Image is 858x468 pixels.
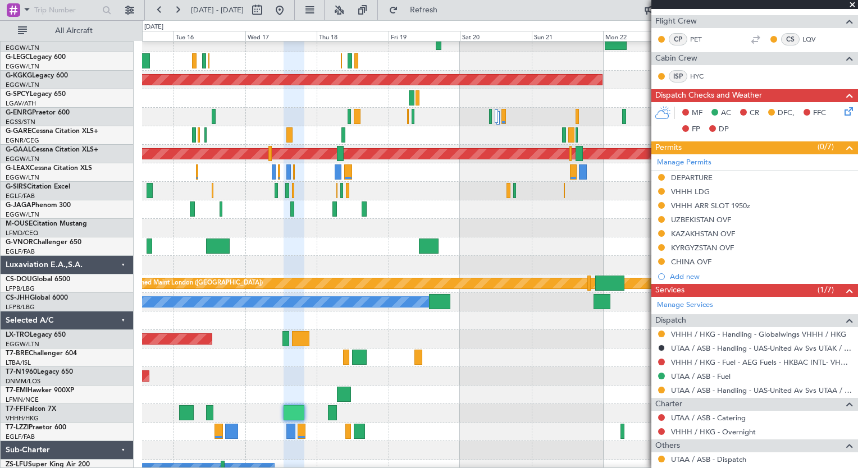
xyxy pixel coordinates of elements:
a: LFMD/CEQ [6,229,38,237]
a: LFPB/LBG [6,285,35,293]
span: MF [692,108,702,119]
span: (1/7) [818,284,834,296]
span: [DATE] - [DATE] [191,5,244,15]
span: T7-N1960 [6,369,37,375]
div: Thu 18 [317,31,388,41]
a: EGGW/LTN [6,155,39,163]
div: Sat 20 [460,31,531,41]
a: Manage Permits [657,157,711,168]
a: UTAA / ASB - Fuel [671,371,731,381]
div: CHINA OVF [671,257,711,267]
span: G-LEAX [6,165,30,172]
span: CS-DOU [6,276,32,283]
span: Charter [655,398,682,411]
span: T7-FFI [6,406,25,412]
a: T7-BREChallenger 604 [6,350,77,357]
a: HYC [690,71,715,81]
a: EGGW/LTN [6,210,39,219]
span: LX-TRO [6,332,30,338]
span: CR [750,108,759,119]
a: LGAV/ATH [6,99,36,108]
a: EGGW/LTN [6,62,39,71]
a: G-LEGCLegacy 600 [6,54,66,61]
a: LQV [802,34,828,44]
a: EGSS/STN [6,118,35,126]
a: EGGW/LTN [6,340,39,348]
span: FP [692,124,700,135]
a: CS-JHHGlobal 6000 [6,295,68,301]
div: Tue 16 [174,31,245,41]
a: EGGW/LTN [6,173,39,182]
a: G-GAALCessna Citation XLS+ [6,146,98,153]
span: Flight Crew [655,15,697,28]
a: DNMM/LOS [6,377,40,386]
a: G-SPCYLegacy 650 [6,91,66,98]
span: DFC, [778,108,795,119]
span: G-KGKG [6,72,32,79]
button: All Aircraft [12,22,122,40]
div: Mon 22 [603,31,674,41]
span: All Aircraft [29,27,118,35]
div: Planned Maint London ([GEOGRAPHIC_DATA]) [129,275,263,292]
div: KYRGYZSTAN OVF [671,243,734,253]
a: LTBA/ISL [6,359,31,367]
div: CP [669,33,687,45]
a: G-SIRSCitation Excel [6,183,70,190]
span: T7-BRE [6,350,29,357]
span: G-GARE [6,128,31,135]
a: EGGW/LTN [6,81,39,89]
a: T7-N1960Legacy 650 [6,369,73,375]
div: Sun 21 [532,31,603,41]
span: Cabin Crew [655,52,697,65]
div: [DATE] [144,22,163,32]
input: Trip Number [34,2,99,19]
a: PET [690,34,715,44]
span: T7-LZZI [6,424,29,431]
div: Wed 17 [245,31,317,41]
a: G-LEAXCessna Citation XLS [6,165,92,172]
a: VHHH / HKG - Overnight [671,427,756,437]
a: UTAA / ASB - Catering [671,413,746,423]
span: G-SPCY [6,91,30,98]
div: UZBEKISTAN OVF [671,215,731,224]
span: Refresh [400,6,448,14]
a: EGGW/LTN [6,44,39,52]
span: G-JAGA [6,202,31,209]
div: ISP [669,70,687,82]
a: EGNR/CEG [6,136,39,145]
a: LFPB/LBG [6,303,35,311]
a: ZS-LFUSuper King Air 200 [6,461,90,468]
span: Permits [655,141,682,154]
a: UTAA / ASB - Handling - UAS-United Av Svs UTAK / KRW [671,343,852,353]
div: CS [781,33,800,45]
a: EGLF/FAB [6,192,35,200]
span: (0/7) [818,141,834,153]
span: G-LEGC [6,54,30,61]
a: UTAA / ASB - Handling - UAS-United Av Svs UTAA / ASB [671,386,852,395]
a: G-GARECessna Citation XLS+ [6,128,98,135]
a: EGLF/FAB [6,247,35,256]
a: T7-FFIFalcon 7X [6,406,56,412]
span: AC [721,108,731,119]
span: G-VNOR [6,239,33,246]
button: Refresh [384,1,451,19]
a: VHHH / HKG - Handling - Globalwings VHHH / HKG [671,329,846,339]
a: UTAA / ASB - Dispatch [671,455,746,464]
a: G-VNORChallenger 650 [6,239,81,246]
a: LX-TROLegacy 650 [6,332,66,338]
div: VHHH ARR SLOT 1950z [671,201,750,210]
span: M-OUSE [6,221,33,227]
a: G-ENRGPraetor 600 [6,109,70,116]
span: G-SIRS [6,183,27,190]
a: M-OUSECitation Mustang [6,221,87,227]
div: Add new [670,272,852,281]
a: CS-DOUGlobal 6500 [6,276,70,283]
a: G-JAGAPhenom 300 [6,202,71,209]
a: EGLF/FAB [6,433,35,441]
span: CS-JHH [6,295,30,301]
a: G-KGKGLegacy 600 [6,72,68,79]
span: Dispatch Checks and Weather [655,89,762,102]
div: VHHH LDG [671,187,710,196]
a: VHHH/HKG [6,414,39,423]
span: DP [719,124,729,135]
